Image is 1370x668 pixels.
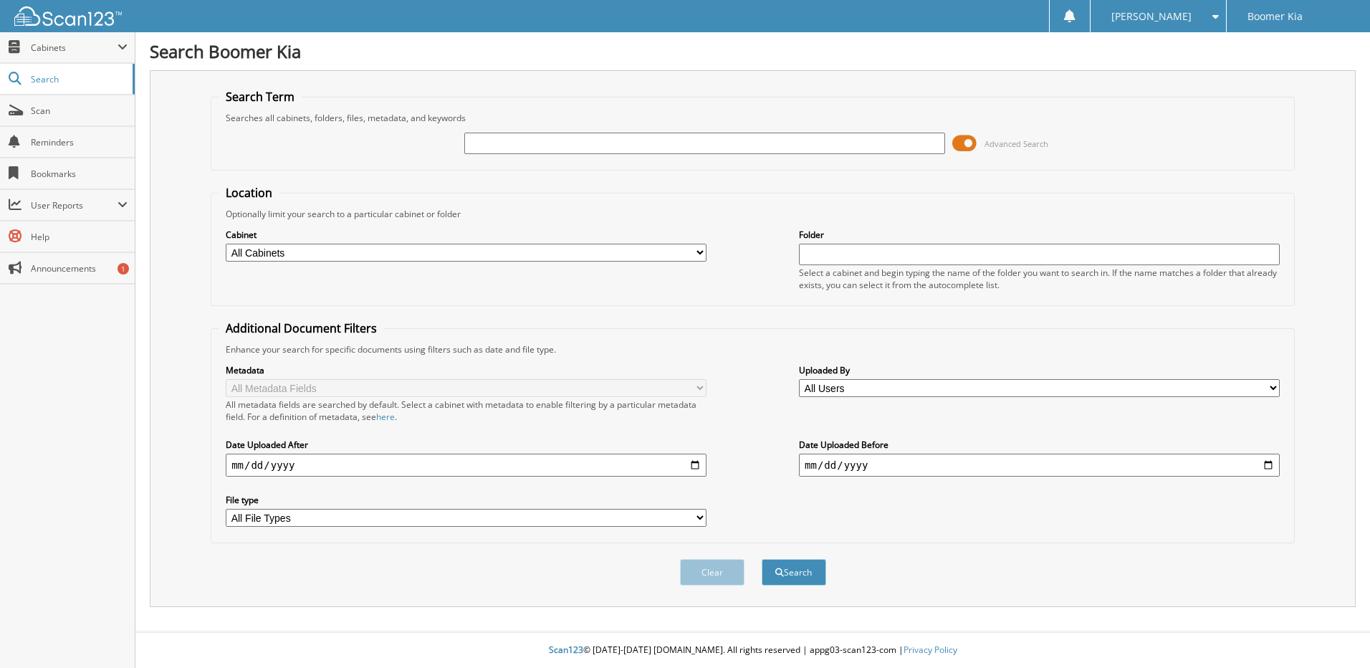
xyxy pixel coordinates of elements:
div: Searches all cabinets, folders, files, metadata, and keywords [219,112,1287,124]
div: Select a cabinet and begin typing the name of the folder you want to search in. If the name match... [799,267,1280,291]
label: Uploaded By [799,364,1280,376]
legend: Additional Document Filters [219,320,384,336]
label: Folder [799,229,1280,241]
input: start [226,454,706,477]
span: Help [31,231,128,243]
label: Metadata [226,364,706,376]
div: © [DATE]-[DATE] [DOMAIN_NAME]. All rights reserved | appg03-scan123-com | [135,633,1370,668]
img: scan123-logo-white.svg [14,6,122,26]
span: Search [31,73,125,85]
span: User Reports [31,199,118,211]
span: Announcements [31,262,128,275]
input: end [799,454,1280,477]
h1: Search Boomer Kia [150,39,1356,63]
span: Reminders [31,136,128,148]
span: Advanced Search [985,138,1048,149]
div: Enhance your search for specific documents using filters such as date and file type. [219,343,1287,356]
legend: Location [219,185,279,201]
div: All metadata fields are searched by default. Select a cabinet with metadata to enable filtering b... [226,399,706,423]
a: here [376,411,395,423]
span: Scan123 [549,644,583,656]
span: [PERSON_NAME] [1111,12,1192,21]
legend: Search Term [219,89,302,105]
label: File type [226,494,706,506]
span: Cabinets [31,42,118,54]
div: 1 [118,263,129,275]
label: Cabinet [226,229,706,241]
span: Bookmarks [31,168,128,180]
button: Search [762,559,826,586]
button: Clear [680,559,744,586]
span: Boomer Kia [1247,12,1303,21]
a: Privacy Policy [904,644,957,656]
label: Date Uploaded Before [799,439,1280,451]
label: Date Uploaded After [226,439,706,451]
span: Scan [31,105,128,117]
div: Optionally limit your search to a particular cabinet or folder [219,208,1287,220]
